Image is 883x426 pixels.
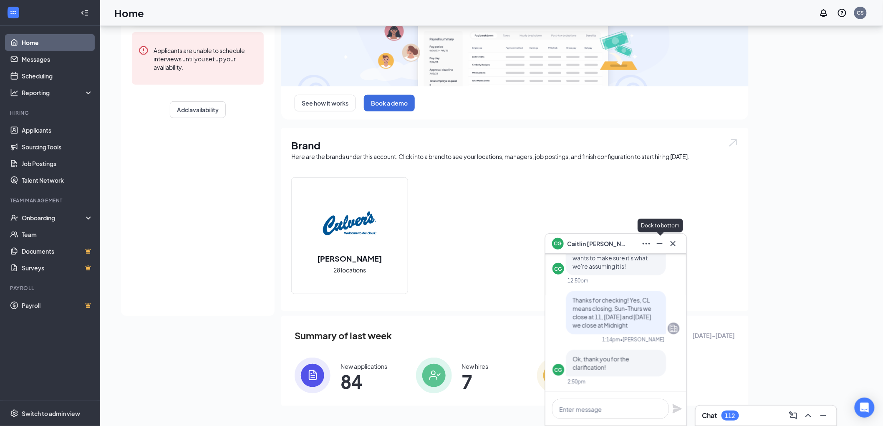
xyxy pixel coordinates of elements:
[653,237,666,250] button: Minimize
[22,122,93,139] a: Applicants
[462,362,489,371] div: New hires
[22,172,93,189] a: Talent Network
[568,277,588,284] div: 12:50pm
[555,265,563,272] div: CG
[802,409,815,422] button: ChevronUp
[10,214,18,222] svg: UserCheck
[22,243,93,260] a: DocumentsCrown
[416,358,452,393] img: icon
[669,323,679,333] svg: Company
[655,239,665,249] svg: Minimize
[620,336,664,343] span: • [PERSON_NAME]
[10,285,91,292] div: Payroll
[295,95,356,111] button: See how it works
[22,34,93,51] a: Home
[573,355,629,371] span: Ok, thank you for the clarification!
[702,411,717,420] h3: Chat
[573,296,651,329] span: Thanks for checking! Yes, CL means closing. Sun-Thurs we close at 11, [DATE] and [DATE] we close ...
[22,260,93,276] a: SurveysCrown
[22,409,80,418] div: Switch to admin view
[855,398,875,418] div: Open Intercom Messenger
[291,152,739,161] div: Here are the brands under this account. Click into a brand to see your locations, managers, job p...
[567,239,626,248] span: Caitlin [PERSON_NAME]
[341,362,387,371] div: New applications
[725,412,735,419] div: 112
[728,138,739,148] img: open.6027fd2a22e1237b5b06.svg
[788,411,798,421] svg: ComposeMessage
[114,6,144,20] h1: Home
[787,409,800,422] button: ComposeMessage
[803,411,813,421] svg: ChevronUp
[22,226,93,243] a: Team
[22,155,93,172] a: Job Postings
[668,239,678,249] svg: Cross
[333,265,366,275] span: 28 locations
[638,219,683,232] div: Dock to bottom
[837,8,847,18] svg: QuestionInfo
[22,68,93,84] a: Scheduling
[291,138,739,152] h1: Brand
[817,409,830,422] button: Minimize
[139,45,149,55] svg: Error
[555,366,563,373] div: CG
[295,328,392,343] span: Summary of last week
[295,358,330,393] img: icon
[640,237,653,250] button: Ellipses
[10,109,91,116] div: Hiring
[170,101,226,118] button: Add availability
[819,8,829,18] svg: Notifications
[672,404,682,414] svg: Plane
[641,239,651,249] svg: Ellipses
[309,253,391,264] h2: [PERSON_NAME]
[22,139,93,155] a: Sourcing Tools
[10,409,18,418] svg: Settings
[693,331,735,340] span: [DATE] - [DATE]
[602,336,620,343] div: 1:14pm
[568,378,585,385] div: 2:50pm
[10,197,91,204] div: Team Management
[154,45,257,71] div: Applicants are unable to schedule interviews until you set up your availability.
[22,51,93,68] a: Messages
[857,9,864,16] div: CS
[818,411,828,421] svg: Minimize
[81,9,89,17] svg: Collapse
[323,197,376,250] img: Culver's
[22,297,93,314] a: PayrollCrown
[364,95,415,111] button: Book a demo
[537,358,573,393] img: icon
[462,374,489,389] span: 7
[666,237,680,250] button: Cross
[341,374,387,389] span: 84
[22,214,86,222] div: Onboarding
[9,8,18,17] svg: WorkstreamLogo
[22,88,93,97] div: Reporting
[10,88,18,97] svg: Analysis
